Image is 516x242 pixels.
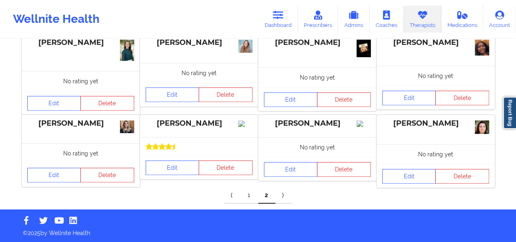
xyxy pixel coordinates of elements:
[27,119,134,128] div: [PERSON_NAME]
[370,6,403,33] a: Coaches
[27,38,134,47] div: [PERSON_NAME]
[146,87,199,102] a: Edit
[382,38,489,47] div: [PERSON_NAME]
[238,120,252,127] img: Image%2Fplaceholer-image.png
[403,6,441,33] a: Therapists
[199,87,252,102] button: Delete
[27,168,81,182] a: Edit
[80,168,134,182] button: Delete
[140,63,258,83] div: No rating yet
[224,187,292,204] div: Pagination Navigation
[382,169,436,184] a: Edit
[441,6,483,33] a: Medications
[146,38,252,47] div: [PERSON_NAME]
[259,6,298,33] a: Dashboard
[264,119,371,128] div: [PERSON_NAME]
[503,97,516,129] a: Report Bug
[264,92,318,107] a: Edit
[120,120,134,133] img: IMG_3493.jpeg
[258,67,376,87] div: No rating yet
[435,91,489,105] button: Delete
[258,137,376,157] div: No rating yet
[80,96,134,111] button: Delete
[22,71,140,91] div: No rating yet
[435,169,489,184] button: Delete
[357,120,371,127] img: Image%2Fplaceholer-image.png
[317,162,371,177] button: Delete
[382,119,489,128] div: [PERSON_NAME]
[199,160,252,175] button: Delete
[317,92,371,107] button: Delete
[120,40,134,61] img: Shannon-Stern-18072---small_copy.jpeg
[146,160,199,175] a: Edit
[382,91,436,105] a: Edit
[17,223,499,237] p: © 2025 by Wellnite Health
[475,120,489,134] img: bce8f158-ec41-4be0-ac16-49f61b80b1d5IMG_1098.jpeg
[483,6,516,33] a: Account
[264,38,371,47] div: [PERSON_NAME]
[376,66,495,86] div: No rating yet
[224,187,241,204] a: Previous item
[298,6,338,33] a: Prescribers
[264,162,318,177] a: Edit
[146,119,252,128] div: [PERSON_NAME]
[275,187,292,204] a: Next item
[357,40,371,58] img: bc142016-1f0e-44d2-8f96-5e3f6422bc7d59095A0F-0B0D-4C3B-B763-6330F0A39792.jpeg
[27,96,81,111] a: Edit
[238,40,252,53] img: OP9ef5BmCbKD8k2-rMwR19F6eF-NTvJjzIfUG2qEUGY.jpeg
[338,6,370,33] a: Admins
[258,187,275,204] a: 2
[22,143,140,163] div: No rating yet
[376,144,495,164] div: No rating yet
[475,40,489,56] img: View_recent_photos_(3).png
[241,187,258,204] a: 1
